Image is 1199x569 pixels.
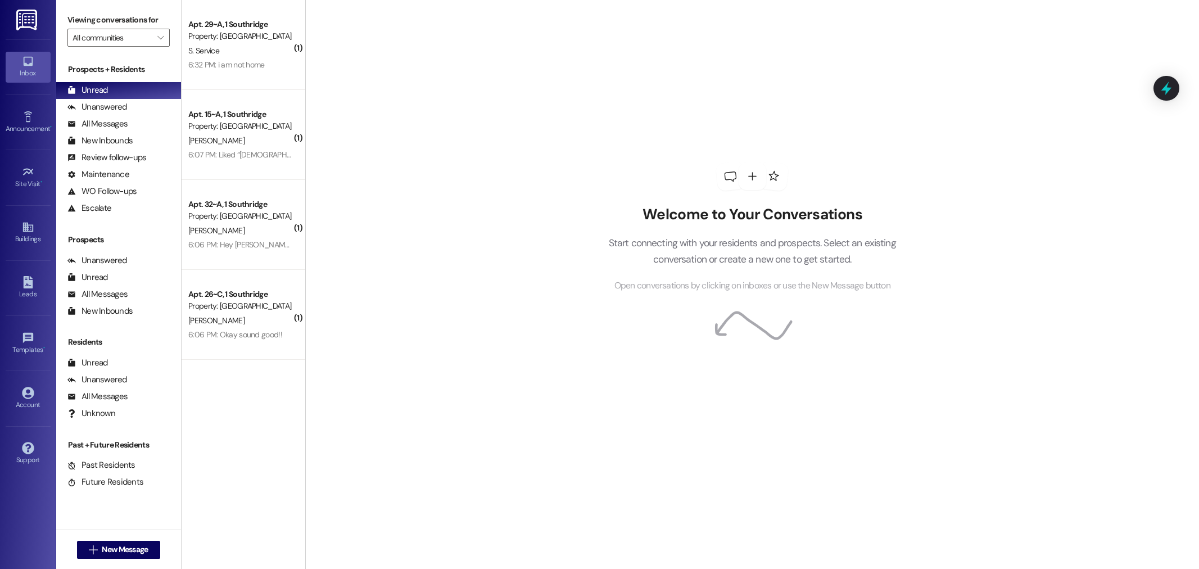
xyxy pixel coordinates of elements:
[67,118,128,130] div: All Messages
[67,288,128,300] div: All Messages
[188,120,292,132] div: Property: [GEOGRAPHIC_DATA]
[188,329,282,340] div: 6:06 PM: Okay sound good!!
[188,288,292,300] div: Apt. 26~C, 1 Southridge
[89,545,97,554] i: 
[157,33,164,42] i: 
[67,408,115,419] div: Unknown
[188,300,292,312] div: Property: [GEOGRAPHIC_DATA]
[67,202,111,214] div: Escalate
[67,101,127,113] div: Unanswered
[614,279,890,293] span: Open conversations by clicking on inboxes or use the New Message button
[591,235,913,267] p: Start connecting with your residents and prospects. Select an existing conversation or create a n...
[67,476,143,488] div: Future Residents
[188,19,292,30] div: Apt. 29~A, 1 Southridge
[102,544,148,556] span: New Message
[67,272,108,283] div: Unread
[67,374,127,386] div: Unanswered
[67,169,129,180] div: Maintenance
[73,29,152,47] input: All communities
[67,84,108,96] div: Unread
[67,186,137,197] div: WO Follow-ups
[6,328,51,359] a: Templates •
[56,234,181,246] div: Prospects
[67,152,146,164] div: Review follow-ups
[56,439,181,451] div: Past + Future Residents
[188,46,219,56] span: S. Service
[188,30,292,42] div: Property: [GEOGRAPHIC_DATA]
[188,210,292,222] div: Property: [GEOGRAPHIC_DATA]
[67,11,170,29] label: Viewing conversations for
[67,357,108,369] div: Unread
[188,240,511,250] div: 6:06 PM: Hey [PERSON_NAME]! Do you know if ours is on the list to be inspected [DATE]? It's apt 32
[77,541,160,559] button: New Message
[591,206,913,224] h2: Welcome to Your Conversations
[67,305,133,317] div: New Inbounds
[188,109,292,120] div: Apt. 15~A, 1 Southridge
[67,135,133,147] div: New Inbounds
[6,439,51,469] a: Support
[6,52,51,82] a: Inbox
[6,273,51,303] a: Leads
[16,10,39,30] img: ResiDesk Logo
[67,391,128,403] div: All Messages
[67,255,127,267] div: Unanswered
[43,344,45,352] span: •
[188,198,292,210] div: Apt. 32~A, 1 Southridge
[6,218,51,248] a: Buildings
[6,162,51,193] a: Site Visit •
[188,136,245,146] span: [PERSON_NAME]
[40,178,42,186] span: •
[188,225,245,236] span: [PERSON_NAME]
[56,336,181,348] div: Residents
[188,315,245,326] span: [PERSON_NAME]
[50,123,52,131] span: •
[6,383,51,414] a: Account
[188,60,265,70] div: 6:32 PM: i am not home
[67,459,135,471] div: Past Residents
[56,64,181,75] div: Prospects + Residents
